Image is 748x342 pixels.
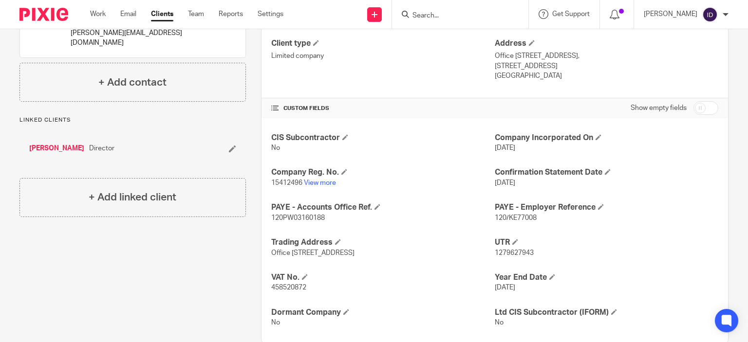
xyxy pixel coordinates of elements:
p: Limited company [271,51,495,61]
span: [DATE] [495,180,515,186]
a: Clients [151,9,173,19]
h4: Confirmation Statement Date [495,167,718,178]
label: Show empty fields [631,103,687,113]
span: Office [STREET_ADDRESS] [271,250,355,256]
p: Office [STREET_ADDRESS], [495,51,718,61]
h4: Ltd CIS Subcontractor (IFORM) [495,307,718,318]
span: 120/KE77008 [495,215,537,221]
span: No [271,319,280,326]
a: Email [120,9,136,19]
input: Search [411,12,499,20]
h4: Trading Address [271,237,495,248]
h4: Address [495,38,718,49]
h4: UTR [495,237,718,248]
a: Reports [219,9,243,19]
h4: Company Reg. No. [271,167,495,178]
a: Settings [258,9,283,19]
h4: PAYE - Accounts Office Ref. [271,202,495,213]
p: [PERSON_NAME] [644,9,697,19]
img: Pixie [19,8,68,21]
a: Work [90,9,106,19]
a: [PERSON_NAME] [29,144,84,153]
h4: CUSTOM FIELDS [271,105,495,112]
span: No [271,144,280,151]
p: [GEOGRAPHIC_DATA] [495,71,718,81]
h4: Client type [271,38,495,49]
h4: Year End Date [495,272,718,283]
h4: Dormant Company [271,307,495,318]
a: View more [304,180,336,186]
img: svg%3E [702,7,718,22]
h4: + Add contact [98,75,167,90]
span: 1279627943 [495,250,534,256]
span: [DATE] [495,284,515,291]
span: No [495,319,504,326]
h4: + Add linked client [89,190,176,205]
span: 15412496 [271,180,302,186]
p: [PERSON_NAME][EMAIL_ADDRESS][DOMAIN_NAME] [71,28,210,48]
h4: Company Incorporated On [495,133,718,143]
span: Get Support [552,11,590,18]
span: Director [89,144,114,153]
span: 120PW03160188 [271,215,325,221]
h4: VAT No. [271,272,495,283]
span: 458520872 [271,284,306,291]
h4: CIS Subcontractor [271,133,495,143]
a: Team [188,9,204,19]
h4: PAYE - Employer Reference [495,202,718,213]
span: [DATE] [495,144,515,151]
p: Linked clients [19,116,246,124]
p: [STREET_ADDRESS] [495,61,718,71]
